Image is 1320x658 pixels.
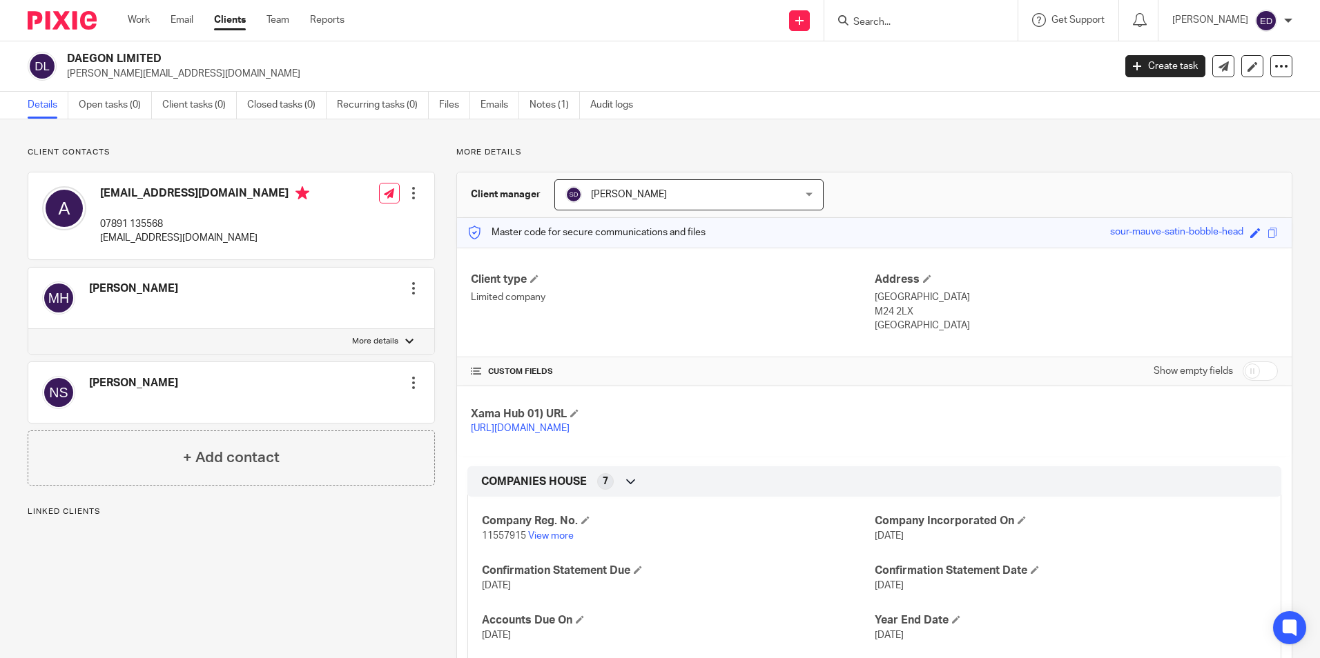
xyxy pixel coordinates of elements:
img: svg%3E [42,281,75,315]
h2: DAEGON LIMITED [67,52,897,66]
h4: Confirmation Statement Due [482,564,874,578]
input: Search [852,17,976,29]
a: Clients [214,13,246,27]
h4: Year End Date [875,613,1267,628]
a: Team [266,13,289,27]
span: [DATE] [875,630,904,640]
a: Audit logs [590,92,643,119]
h4: Address [875,272,1278,287]
span: 7 [603,475,608,488]
h4: Confirmation Statement Date [875,564,1267,578]
a: Details [28,92,68,119]
img: svg%3E [565,186,582,203]
p: [GEOGRAPHIC_DATA] [875,319,1278,332]
span: [DATE] [875,581,904,590]
a: Reports [310,13,344,27]
img: Pixie [28,11,97,30]
a: View more [528,531,574,541]
label: Show empty fields [1154,364,1233,378]
img: svg%3E [42,376,75,409]
p: More details [456,147,1292,158]
span: [PERSON_NAME] [591,190,667,199]
a: Emails [481,92,519,119]
a: Files [439,92,470,119]
a: Client tasks (0) [162,92,237,119]
h3: Client manager [471,188,541,201]
a: Notes (1) [530,92,580,119]
h4: Client type [471,272,874,287]
span: COMPANIES HOUSE [481,475,587,489]
span: 11557915 [482,531,526,541]
img: svg%3E [28,52,57,81]
div: sour-mauve-satin-bobble-head [1110,225,1243,241]
p: Master code for secure communications and files [467,226,706,239]
p: [EMAIL_ADDRESS][DOMAIN_NAME] [100,231,309,245]
h4: Company Incorporated On [875,514,1267,528]
a: Open tasks (0) [79,92,152,119]
p: [GEOGRAPHIC_DATA] [875,290,1278,304]
p: 07891 135568 [100,217,309,231]
p: M24 2LX [875,305,1278,319]
img: svg%3E [42,186,86,230]
i: Primary [295,186,309,200]
h4: [EMAIL_ADDRESS][DOMAIN_NAME] [100,186,309,203]
a: Closed tasks (0) [247,92,327,119]
h4: Accounts Due On [482,613,874,628]
a: Create task [1125,55,1205,77]
span: [DATE] [875,531,904,541]
h4: + Add contact [183,447,280,468]
p: Limited company [471,290,874,304]
h4: [PERSON_NAME] [89,376,178,390]
a: [URL][DOMAIN_NAME] [471,423,570,433]
img: svg%3E [1255,10,1277,32]
a: Email [171,13,193,27]
h4: [PERSON_NAME] [89,281,178,296]
h4: Xama Hub 01) URL [471,407,874,421]
span: Get Support [1051,15,1105,25]
a: Work [128,13,150,27]
span: [DATE] [482,630,511,640]
p: Linked clients [28,506,435,517]
p: More details [352,336,398,347]
a: Recurring tasks (0) [337,92,429,119]
h4: CUSTOM FIELDS [471,366,874,377]
h4: Company Reg. No. [482,514,874,528]
p: [PERSON_NAME] [1172,13,1248,27]
p: Client contacts [28,147,435,158]
p: [PERSON_NAME][EMAIL_ADDRESS][DOMAIN_NAME] [67,67,1105,81]
span: [DATE] [482,581,511,590]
